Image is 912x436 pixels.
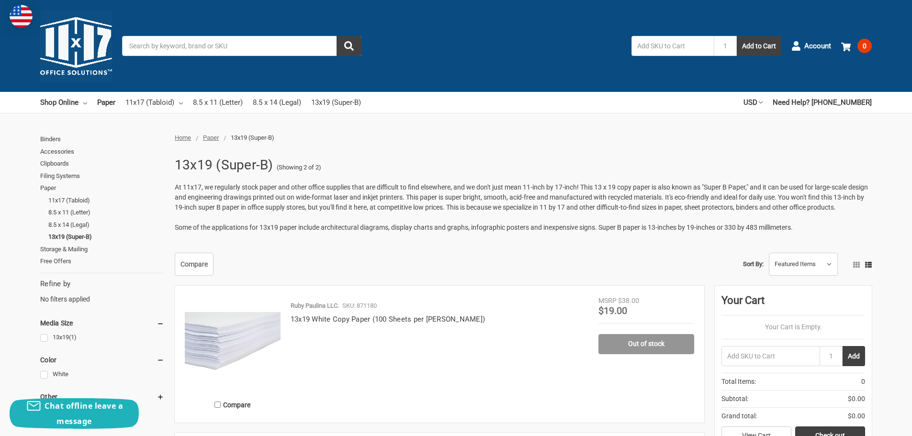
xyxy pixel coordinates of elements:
a: Binders [40,133,164,145]
a: 13x19 (Super-B) [48,231,164,243]
span: $19.00 [598,305,627,316]
p: Ruby Paulina LLC. [291,301,339,311]
h5: Media Size [40,317,164,329]
label: Compare [185,397,281,413]
a: Compare [175,253,214,276]
span: 0 [861,377,865,387]
span: Grand total: [721,411,757,421]
div: Your Cart [721,292,865,315]
iframe: Google Customer Reviews [833,410,912,436]
a: 8.5 x 11 (Letter) [193,92,243,113]
a: 11x17 (Tabloid) [48,194,164,207]
h5: Color [40,354,164,366]
button: Chat offline leave a message [10,398,139,429]
button: Add to Cart [737,36,781,56]
a: 13x19 (Super-B) [311,92,361,113]
a: 8.5 x 11 (Letter) [48,206,164,219]
input: Add SKU to Cart [631,36,714,56]
a: Paper [97,92,115,113]
a: 13x19 White Copy Paper (100 Sheets per [PERSON_NAME]) [291,315,485,324]
span: $38.00 [618,297,639,304]
h1: 13x19 (Super-B) [175,153,273,178]
span: $0.00 [848,394,865,404]
div: No filters applied [40,279,164,304]
img: 11x17.com [40,10,112,82]
input: Add SKU to Cart [721,346,820,366]
span: Subtotal: [721,394,748,404]
a: 11x17 (Tabloid) [125,92,183,113]
img: 13x19 White Copy Paper (100 Sheets per Ream) [185,296,281,391]
a: 8.5 x 14 (Legal) [48,219,164,231]
a: 13x19 [40,331,164,344]
a: Paper [40,182,164,194]
a: White [40,368,164,381]
img: duty and tax information for United States [10,5,33,28]
span: 0 [857,39,872,53]
a: Clipboards [40,157,164,170]
a: Out of stock [598,334,694,354]
a: Paper [203,134,219,141]
input: Compare [214,402,221,408]
a: Account [791,34,831,58]
a: Accessories [40,145,164,158]
a: 0 [841,34,872,58]
a: Filing Systems [40,170,164,182]
h5: Refine by [40,279,164,290]
a: USD [743,92,763,113]
button: Add [843,346,865,366]
span: Some of the applications for 13x19 paper include architectural diagrams, display charts and graph... [175,224,793,231]
p: SKU: 871180 [342,301,377,311]
input: Search by keyword, brand or SKU [122,36,361,56]
a: Shop Online [40,92,87,113]
span: At 11x17, we regularly stock paper and other office supplies that are difficult to find elsewhere... [175,183,868,211]
a: Free Offers [40,255,164,268]
a: Storage & Mailing [40,243,164,256]
span: Total Items: [721,377,756,387]
label: Sort By: [743,257,764,271]
a: 8.5 x 14 (Legal) [253,92,301,113]
p: Your Cart Is Empty. [721,322,865,332]
span: Chat offline leave a message [45,401,123,426]
span: Account [804,41,831,52]
div: MSRP [598,296,617,306]
span: (1) [69,334,77,341]
a: Need Help? [PHONE_NUMBER] [773,92,872,113]
span: (Showing 2 of 2) [277,163,321,172]
span: 13x19 (Super-B) [231,134,274,141]
a: Home [175,134,191,141]
h5: Other [40,391,164,402]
